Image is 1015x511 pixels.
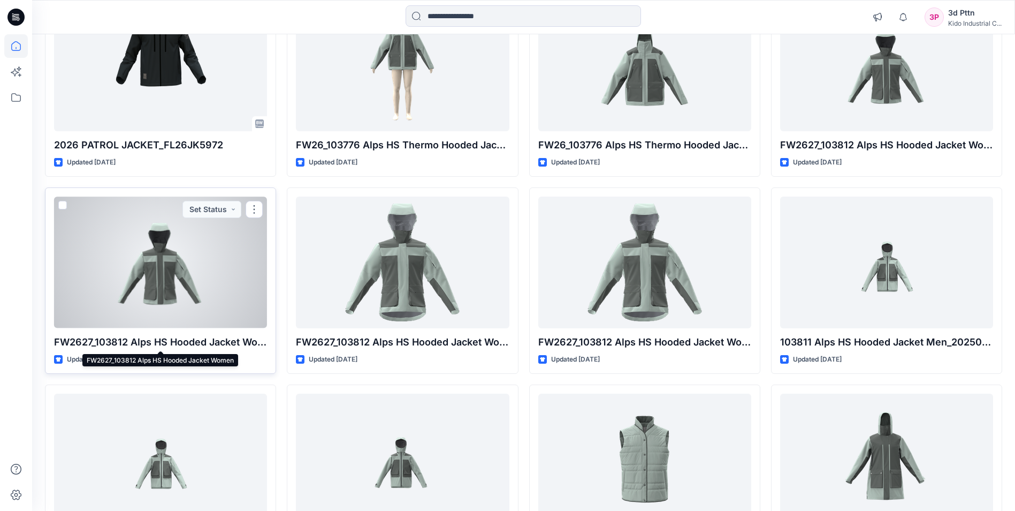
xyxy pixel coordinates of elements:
[538,197,751,328] a: FW2627_103812 Alps HS Hooded Jacket Women
[309,354,357,365] p: Updated [DATE]
[780,335,993,350] p: 103811 Alps HS Hooded Jacket Men_20250310
[793,157,842,168] p: Updated [DATE]
[67,354,116,365] p: Updated [DATE]
[538,138,751,153] p: FW26_103776 Alps HS Thermo Hooded Jacket Men
[780,138,993,153] p: FW2627_103812 Alps HS Hooded Jacket Women
[925,7,944,27] div: 3P
[296,335,509,350] p: FW2627_103812 Alps HS Hooded Jacket Women
[296,138,509,153] p: FW26_103776 Alps HS Thermo Hooded Jacket Men
[948,19,1002,27] div: Kido Industrial C...
[67,157,116,168] p: Updated [DATE]
[948,6,1002,19] div: 3d Pttn
[296,197,509,328] a: FW2627_103812 Alps HS Hooded Jacket Women
[54,335,267,350] p: FW2627_103812 Alps HS Hooded Jacket Women
[793,354,842,365] p: Updated [DATE]
[780,197,993,328] a: 103811 Alps HS Hooded Jacket Men_20250310
[309,157,357,168] p: Updated [DATE]
[54,138,267,153] p: 2026 PATROL JACKET_FL26JK5972
[54,197,267,328] a: FW2627_103812 Alps HS Hooded Jacket Women
[551,157,600,168] p: Updated [DATE]
[538,335,751,350] p: FW2627_103812 Alps HS Hooded Jacket Women
[551,354,600,365] p: Updated [DATE]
